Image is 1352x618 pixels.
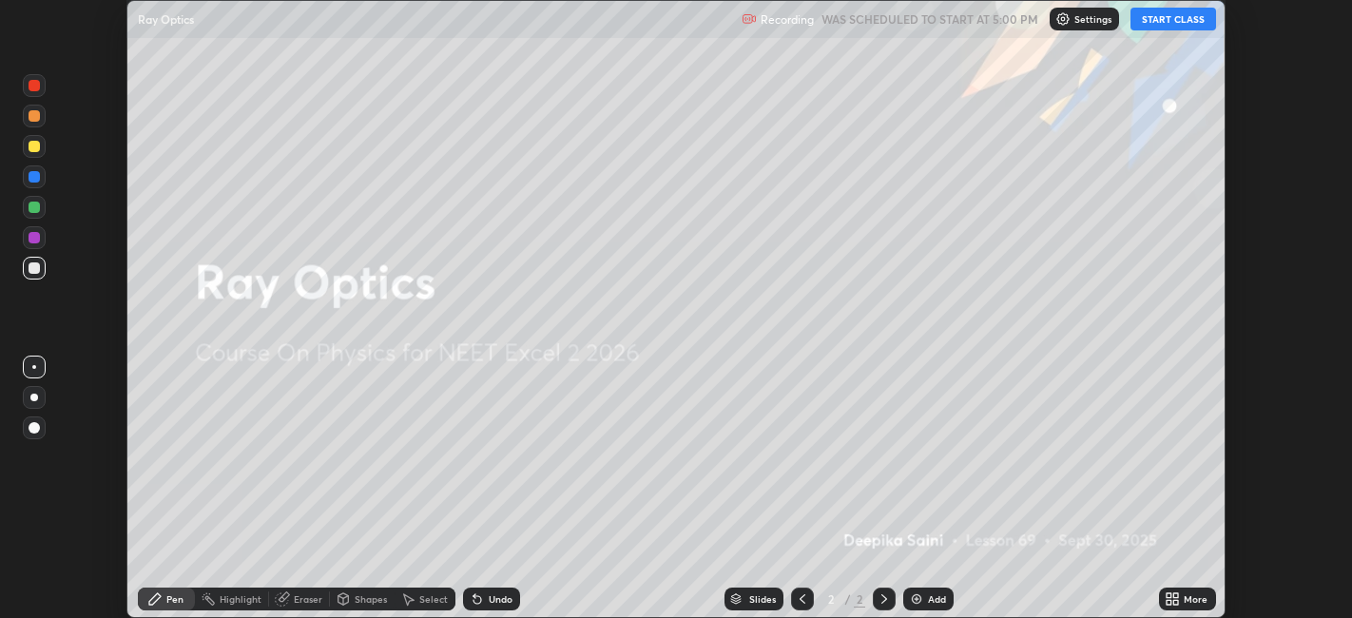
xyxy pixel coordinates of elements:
[355,594,387,604] div: Shapes
[909,591,924,607] img: add-slide-button
[1184,594,1207,604] div: More
[1074,14,1111,24] p: Settings
[489,594,512,604] div: Undo
[1055,11,1071,27] img: class-settings-icons
[294,594,322,604] div: Eraser
[854,590,865,608] div: 2
[138,11,194,27] p: Ray Optics
[419,594,448,604] div: Select
[742,11,757,27] img: recording.375f2c34.svg
[821,10,1038,28] h5: WAS SCHEDULED TO START AT 5:00 PM
[1130,8,1216,30] button: START CLASS
[749,594,776,604] div: Slides
[220,594,261,604] div: Highlight
[928,594,946,604] div: Add
[166,594,183,604] div: Pen
[821,593,840,605] div: 2
[761,12,814,27] p: Recording
[844,593,850,605] div: /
